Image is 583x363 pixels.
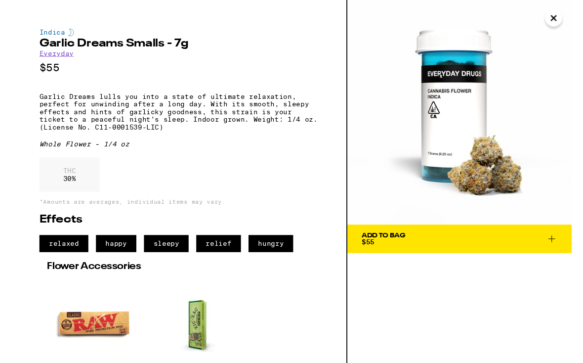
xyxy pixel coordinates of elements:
button: Add To Bag$55 [350,233,583,263]
h2: Flower Accessories [38,272,311,282]
div: Add To Bag [365,241,410,248]
span: Hi. Need any help? [6,7,71,15]
a: Everyday [30,51,65,59]
span: hungry [247,244,293,262]
span: happy [88,244,130,262]
span: relaxed [30,244,81,262]
div: Whole Flower - 1/4 oz [30,146,319,154]
span: relief [193,244,239,262]
h2: Garlic Dreams Smalls - 7g [30,40,319,51]
p: Garlic Dreams lulls you into a state of ultimate relaxation, perfect for unwinding after a long d... [30,96,319,136]
span: $55 [365,248,378,256]
div: Indica [30,30,319,38]
p: $55 [30,64,319,77]
div: 30 % [30,164,92,199]
p: THC [54,174,68,181]
p: *Amounts are averages, individual items may vary. [30,206,319,213]
img: indicaColor.svg [60,30,66,38]
span: sleepy [138,244,185,262]
button: Close [555,10,573,28]
h2: Effects [30,223,319,234]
